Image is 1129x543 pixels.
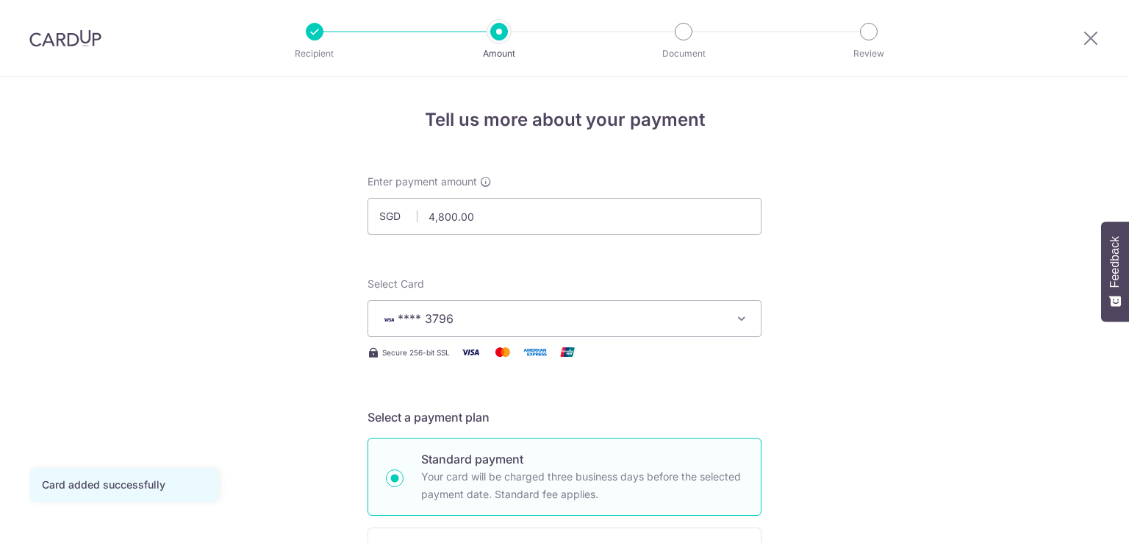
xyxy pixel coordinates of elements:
p: Standard payment [421,450,743,468]
p: Document [629,46,738,61]
iframe: Opens a widget where you can find more information [1035,499,1114,536]
div: Card added successfully [42,478,205,492]
img: CardUp [29,29,101,47]
img: Mastercard [488,343,517,361]
p: Your card will be charged three business days before the selected payment date. Standard fee appl... [421,468,743,503]
span: Secure 256-bit SSL [382,347,450,358]
button: Feedback - Show survey [1101,221,1129,322]
img: Union Pay [553,343,582,361]
p: Review [814,46,923,61]
span: translation missing: en.payables.payment_networks.credit_card.summary.labels.select_card [368,277,424,290]
span: Enter payment amount [368,174,477,189]
img: VISA [380,314,398,324]
span: SGD [379,209,417,224]
h5: Select a payment plan [368,408,761,426]
img: Visa [456,343,485,361]
p: Amount [445,46,553,61]
span: Feedback [1108,236,1122,288]
p: Recipient [260,46,369,61]
input: 0.00 [368,198,761,235]
img: American Express [520,343,550,361]
h4: Tell us more about your payment [368,107,761,133]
